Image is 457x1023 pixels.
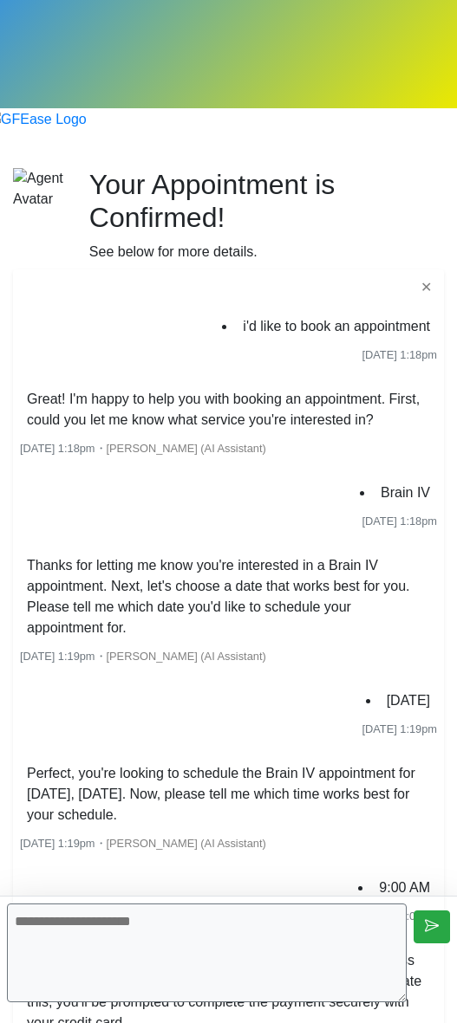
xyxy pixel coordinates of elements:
span: [DATE] 1:18pm [362,515,437,528]
li: Great! I'm happy to help you with booking an appointment. First, could you let me know what servi... [20,385,437,434]
span: [DATE] 1:19pm [20,650,95,663]
img: Agent Avatar [13,168,63,210]
li: [DATE] [380,687,437,715]
span: [DATE] 1:18pm [362,348,437,361]
li: Brain IV [374,479,437,507]
button: ✕ [415,276,437,299]
h2: Your Appointment is Confirmed! [89,168,444,235]
div: See below for more details. [89,242,444,262]
li: 9:00 AM [372,874,437,902]
span: [PERSON_NAME] (AI Assistant) [107,442,266,455]
small: ・ [20,650,266,663]
small: ・ [20,837,266,850]
span: [PERSON_NAME] (AI Assistant) [107,837,266,850]
small: ・ [20,442,266,455]
span: [DATE] 1:18pm [20,442,95,455]
li: Thanks for letting me know you're interested in a Brain IV appointment. Next, let's choose a date... [20,552,437,642]
li: i'd like to book an appointment [236,313,437,340]
li: Perfect, you're looking to schedule the Brain IV appointment for [DATE], [DATE]. Now, please tell... [20,760,437,829]
span: [DATE] 1:19pm [362,722,437,735]
span: [PERSON_NAME] (AI Assistant) [107,650,266,663]
span: [DATE] 1:19pm [20,837,95,850]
